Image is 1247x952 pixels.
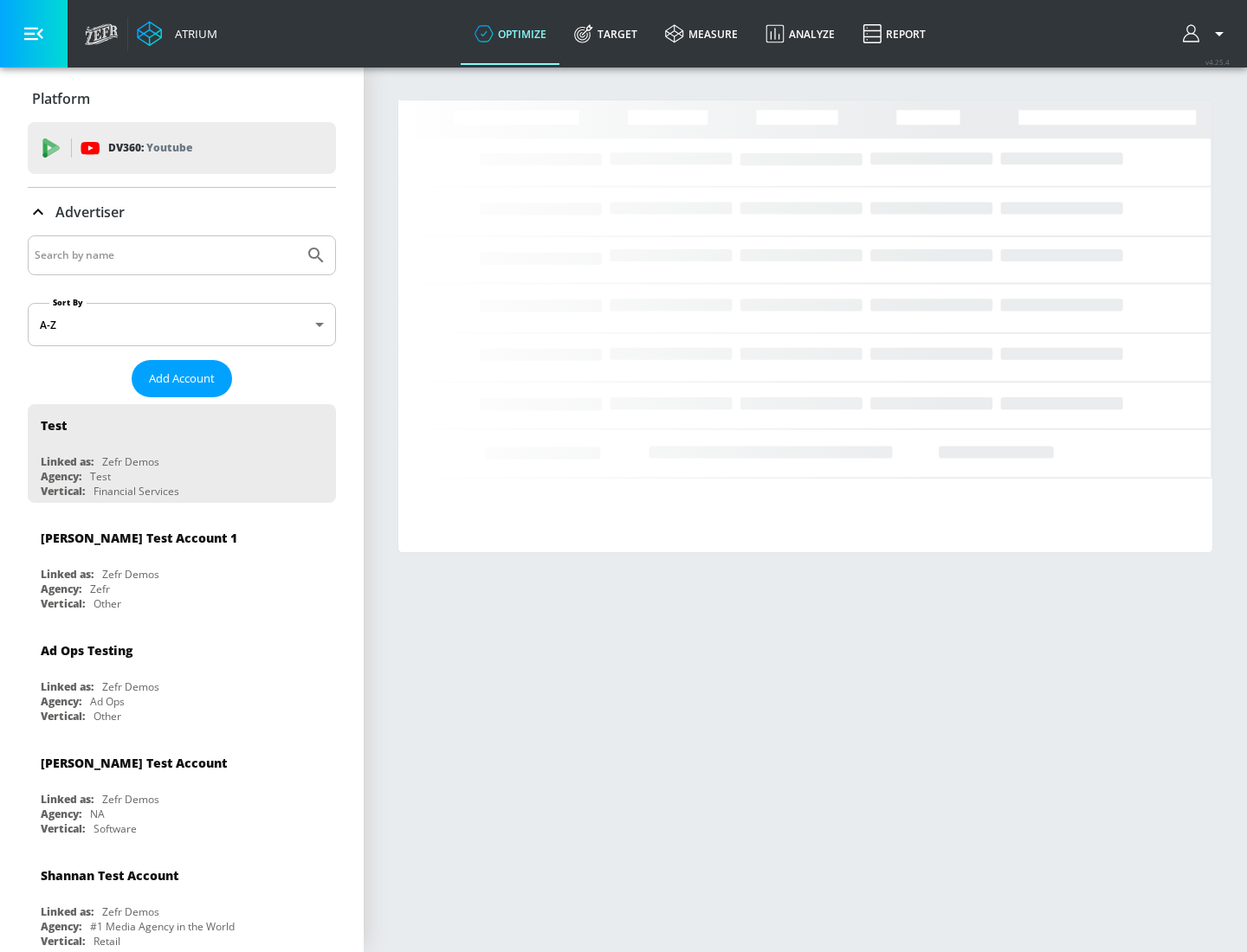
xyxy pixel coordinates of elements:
div: Agency: [41,469,81,484]
p: DV360: [108,138,192,158]
div: Linked as: [41,679,94,694]
p: Platform [32,89,90,108]
div: Other [94,709,121,724]
div: TestLinked as:Zefr DemosAgency:TestVertical:Financial Services [28,404,336,503]
p: Youtube [146,138,192,157]
div: Agency: [41,694,81,709]
span: Add Account [149,369,215,389]
div: Vertical: [41,709,85,724]
div: Vertical: [41,821,85,836]
p: Advertiser [55,203,125,222]
a: Atrium [137,21,217,47]
button: Add Account [132,360,232,397]
div: Ad Ops Testing [41,642,132,659]
div: Vertical: [41,484,85,499]
div: Test [41,417,67,434]
div: Financial Services [94,484,179,499]
div: Other [94,596,121,611]
input: Search by name [35,244,297,267]
a: measure [651,3,752,65]
div: Agency: [41,582,81,596]
div: Agency: [41,807,81,821]
div: Vertical: [41,596,85,611]
div: Zefr Demos [102,679,159,694]
div: A-Z [28,303,336,346]
div: Advertiser [28,188,336,236]
div: NA [90,807,105,821]
div: [PERSON_NAME] Test AccountLinked as:Zefr DemosAgency:NAVertical:Software [28,742,336,840]
div: Zefr Demos [102,904,159,919]
div: [PERSON_NAME] Test Account 1Linked as:Zefr DemosAgency:ZefrVertical:Other [28,517,336,615]
div: Software [94,821,137,836]
a: Analyze [752,3,849,65]
div: Linked as: [41,567,94,582]
div: Zefr Demos [102,792,159,807]
div: Atrium [168,26,217,42]
div: [PERSON_NAME] Test Account 1 [41,530,237,546]
a: Target [560,3,651,65]
div: Ad Ops TestingLinked as:Zefr DemosAgency:Ad OpsVertical:Other [28,629,336,728]
div: Linked as: [41,904,94,919]
div: Ad Ops [90,694,125,709]
a: Report [849,3,940,65]
div: Retail [94,934,120,949]
div: Linked as: [41,454,94,469]
div: Test [90,469,111,484]
div: Vertical: [41,934,85,949]
div: Shannan Test Account [41,867,178,884]
div: Zefr Demos [102,567,159,582]
a: optimize [461,3,560,65]
div: Linked as: [41,792,94,807]
div: Agency: [41,919,81,934]
div: Zefr Demos [102,454,159,469]
label: Sort By [49,297,87,308]
div: Zefr [90,582,110,596]
div: [PERSON_NAME] Test Account [41,755,227,771]
div: Platform [28,74,336,123]
div: #1 Media Agency in the World [90,919,235,934]
div: DV360: Youtube [28,122,336,174]
span: v 4.25.4 [1205,57,1230,67]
